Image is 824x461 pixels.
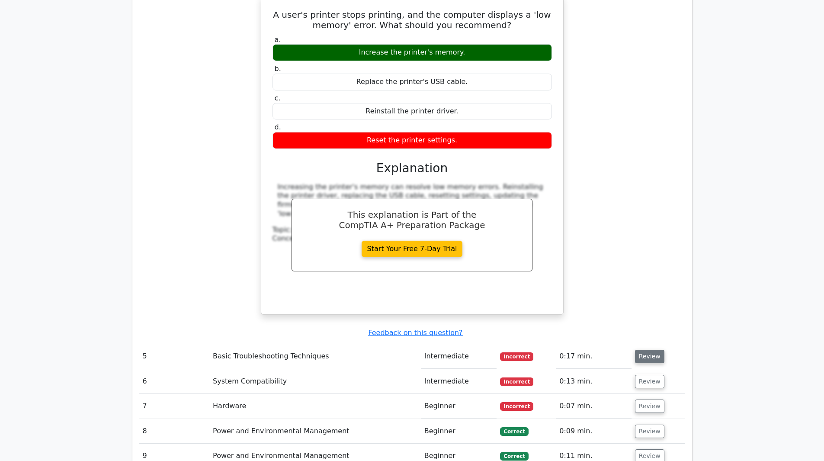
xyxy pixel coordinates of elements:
div: Reset the printer settings. [273,132,552,149]
td: System Compatibility [209,369,421,394]
td: Intermediate [421,369,497,394]
td: Hardware [209,394,421,419]
span: a. [275,35,281,44]
td: Intermediate [421,344,497,369]
div: Increase the printer's memory. [273,44,552,61]
span: Incorrect [500,402,533,411]
h5: A user's printer stops printing, and the computer displays a 'low memory' error. What should you ... [272,10,553,30]
td: 0:17 min. [556,344,631,369]
td: 0:13 min. [556,369,631,394]
div: Topic: [273,226,552,235]
span: Correct [500,427,528,436]
span: c. [275,94,281,102]
button: Review [635,400,664,413]
td: 5 [139,344,210,369]
td: 6 [139,369,210,394]
div: Reinstall the printer driver. [273,103,552,120]
td: 8 [139,419,210,444]
span: Incorrect [500,377,533,386]
button: Review [635,350,664,363]
span: Correct [500,452,528,461]
span: Incorrect [500,352,533,361]
td: Power and Environmental Management [209,419,421,444]
td: 0:07 min. [556,394,631,419]
a: Start Your Free 7-Day Trial [362,241,463,257]
td: Beginner [421,394,497,419]
div: Concept: [273,234,552,243]
button: Review [635,425,664,438]
a: Feedback on this question? [368,329,462,337]
td: 0:09 min. [556,419,631,444]
div: Replace the printer's USB cable. [273,74,552,90]
div: Increasing the printer's memory can resolve low memory errors. Reinstalling the printer driver, r... [278,183,547,219]
td: 7 [139,394,210,419]
td: Beginner [421,419,497,444]
td: Basic Troubleshooting Techniques [209,344,421,369]
span: d. [275,123,281,131]
button: Review [635,375,664,388]
h3: Explanation [278,161,547,176]
span: b. [275,64,281,73]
